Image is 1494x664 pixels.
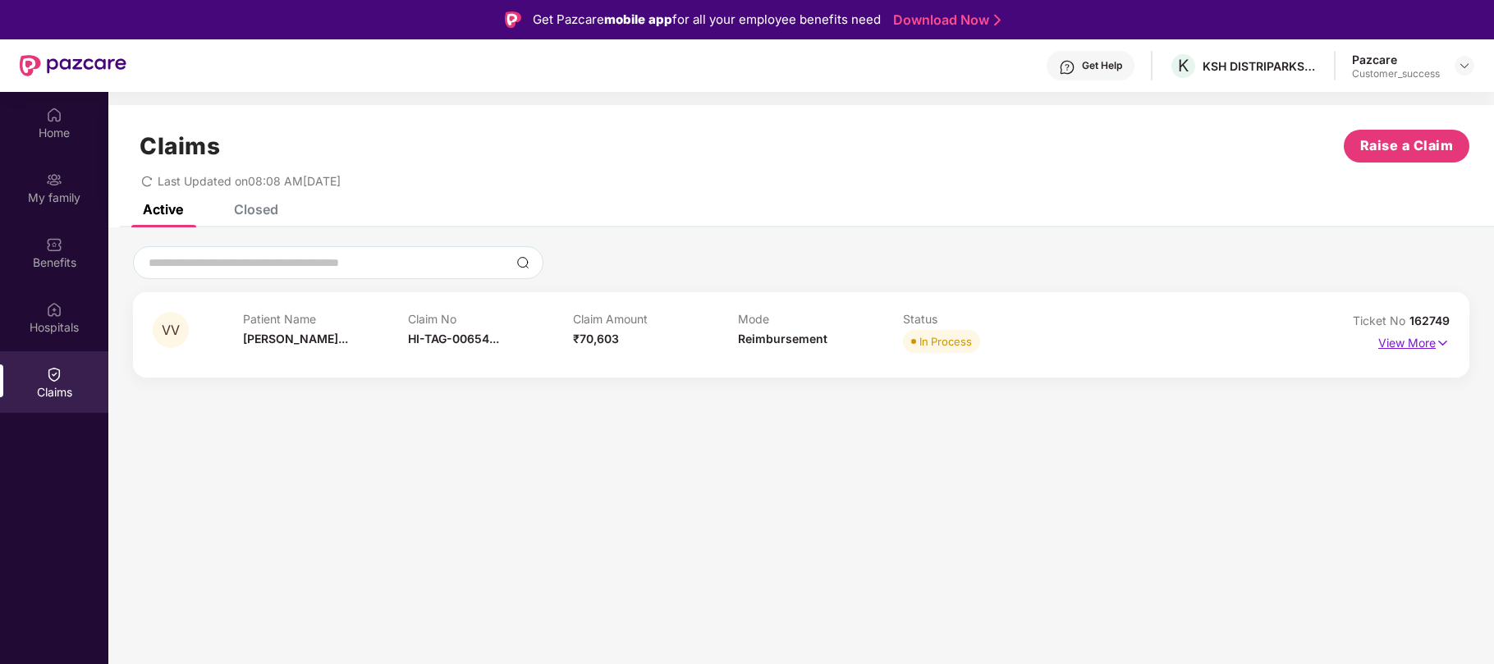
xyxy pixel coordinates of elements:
img: svg+xml;base64,PHN2ZyBpZD0iSG9zcGl0YWxzIiB4bWxucz0iaHR0cDovL3d3dy53My5vcmcvMjAwMC9zdmciIHdpZHRoPS... [46,301,62,318]
div: Closed [234,201,278,218]
span: 162749 [1409,314,1450,327]
p: Claim No [408,312,573,326]
span: Ticket No [1353,314,1409,327]
span: Last Updated on 08:08 AM[DATE] [158,174,341,188]
img: svg+xml;base64,PHN2ZyBpZD0iU2VhcmNoLTMyeDMyIiB4bWxucz0iaHR0cDovL3d3dy53My5vcmcvMjAwMC9zdmciIHdpZH... [516,256,529,269]
span: ₹70,603 [573,332,619,346]
p: View More [1378,330,1450,352]
span: redo [141,174,153,188]
span: Reimbursement [738,332,827,346]
p: Patient Name [243,312,408,326]
p: Mode [738,312,903,326]
img: svg+xml;base64,PHN2ZyBpZD0iQ2xhaW0iIHhtbG5zPSJodHRwOi8vd3d3LnczLm9yZy8yMDAwL3N2ZyIgd2lkdGg9IjIwIi... [46,366,62,382]
span: HI-TAG-00654... [408,332,499,346]
div: Get Help [1082,59,1122,72]
img: Logo [505,11,521,28]
p: Claim Amount [573,312,738,326]
img: svg+xml;base64,PHN2ZyB3aWR0aD0iMjAiIGhlaWdodD0iMjAiIHZpZXdCb3g9IjAgMCAyMCAyMCIgZmlsbD0ibm9uZSIgeG... [46,172,62,188]
div: In Process [919,333,972,350]
img: svg+xml;base64,PHN2ZyBpZD0iRHJvcGRvd24tMzJ4MzIiIHhtbG5zPSJodHRwOi8vd3d3LnczLm9yZy8yMDAwL3N2ZyIgd2... [1458,59,1471,72]
button: Raise a Claim [1344,130,1469,163]
img: svg+xml;base64,PHN2ZyBpZD0iSGVscC0zMngzMiIgeG1sbnM9Imh0dHA6Ly93d3cudzMub3JnLzIwMDAvc3ZnIiB3aWR0aD... [1059,59,1075,76]
p: Status [903,312,1068,326]
img: Stroke [994,11,1001,29]
img: svg+xml;base64,PHN2ZyBpZD0iSG9tZSIgeG1sbnM9Imh0dHA6Ly93d3cudzMub3JnLzIwMDAvc3ZnIiB3aWR0aD0iMjAiIG... [46,107,62,123]
span: Raise a Claim [1360,135,1454,156]
span: [PERSON_NAME]... [243,332,348,346]
span: VV [162,323,180,337]
img: New Pazcare Logo [20,55,126,76]
img: svg+xml;base64,PHN2ZyBpZD0iQmVuZWZpdHMiIHhtbG5zPSJodHRwOi8vd3d3LnczLm9yZy8yMDAwL3N2ZyIgd2lkdGg9Ij... [46,236,62,253]
span: K [1178,56,1189,76]
div: KSH DISTRIPARKS PRIVATE LIMITED [1203,58,1318,74]
div: Active [143,201,183,218]
strong: mobile app [604,11,672,27]
h1: Claims [140,132,220,160]
div: Get Pazcare for all your employee benefits need [533,10,881,30]
div: Customer_success [1352,67,1440,80]
div: Pazcare [1352,52,1440,67]
img: svg+xml;base64,PHN2ZyB4bWxucz0iaHR0cDovL3d3dy53My5vcmcvMjAwMC9zdmciIHdpZHRoPSIxNyIgaGVpZ2h0PSIxNy... [1436,334,1450,352]
a: Download Now [893,11,996,29]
